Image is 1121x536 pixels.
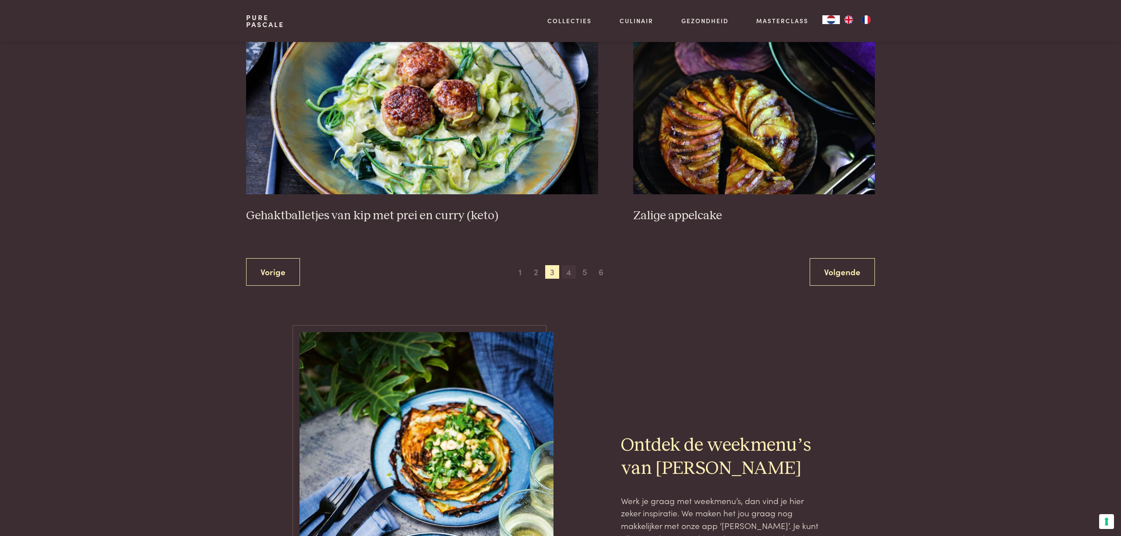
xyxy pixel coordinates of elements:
[246,19,599,223] a: Gehaktballetjes van kip met prei en curry (keto) Gehaktballetjes van kip met prei en curry (keto)
[822,15,875,24] aside: Language selected: Nederlands
[513,265,527,279] span: 1
[810,258,875,286] a: Volgende
[1099,514,1114,529] button: Uw voorkeuren voor toestemming voor trackingtechnologieën
[246,14,284,28] a: PurePascale
[681,16,729,25] a: Gezondheid
[840,15,857,24] a: EN
[246,208,599,224] h3: Gehaktballetjes van kip met prei en curry (keto)
[822,15,840,24] div: Language
[578,265,592,279] span: 5
[633,208,875,224] h3: Zalige appelcake
[822,15,840,24] a: NL
[621,434,821,480] h2: Ontdek de weekmenu’s van [PERSON_NAME]
[840,15,875,24] ul: Language list
[246,258,300,286] a: Vorige
[545,265,559,279] span: 3
[246,19,599,194] img: Gehaktballetjes van kip met prei en curry (keto)
[562,265,576,279] span: 4
[756,16,808,25] a: Masterclass
[857,15,875,24] a: FR
[547,16,592,25] a: Collecties
[529,265,543,279] span: 2
[620,16,653,25] a: Culinair
[633,19,875,223] a: Zalige appelcake Zalige appelcake
[594,265,608,279] span: 6
[633,19,875,194] img: Zalige appelcake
